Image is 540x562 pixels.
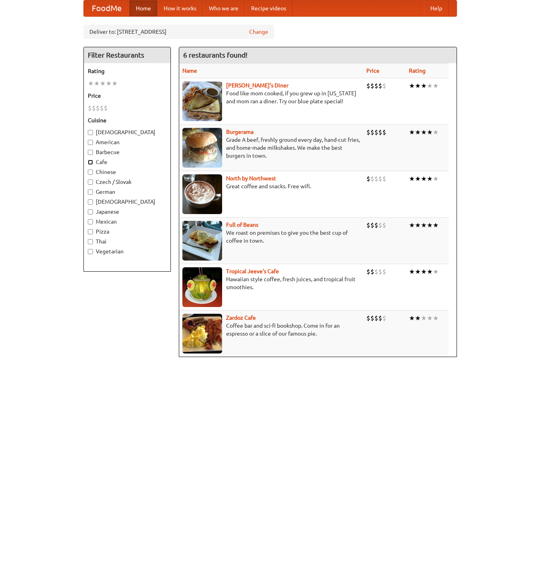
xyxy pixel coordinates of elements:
[421,128,427,137] li: ★
[88,249,93,254] input: Vegetarian
[382,221,386,230] li: $
[427,221,433,230] li: ★
[366,68,379,74] a: Price
[378,81,382,90] li: $
[88,140,93,145] input: American
[415,81,421,90] li: ★
[88,92,166,100] h5: Price
[374,267,378,276] li: $
[88,219,93,224] input: Mexican
[370,314,374,323] li: $
[226,222,258,228] a: Full of Beans
[182,182,360,190] p: Great coffee and snacks. Free wifi.
[409,81,415,90] li: ★
[382,314,386,323] li: $
[182,174,222,214] img: north.jpg
[226,268,279,274] a: Tropical Jeeve's Cafe
[421,221,427,230] li: ★
[112,79,118,88] li: ★
[409,174,415,183] li: ★
[84,0,130,16] a: FoodMe
[409,68,426,74] a: Rating
[88,180,93,185] input: Czech / Slovak
[88,170,93,175] input: Chinese
[415,221,421,230] li: ★
[366,174,370,183] li: $
[88,150,93,155] input: Barbecue
[433,221,439,230] li: ★
[421,174,427,183] li: ★
[88,238,166,245] label: Thai
[421,81,427,90] li: ★
[382,174,386,183] li: $
[366,221,370,230] li: $
[374,174,378,183] li: $
[96,104,100,112] li: $
[104,104,108,112] li: $
[374,314,378,323] li: $
[88,67,166,75] h5: Rating
[245,0,292,16] a: Recipe videos
[182,81,222,121] img: sallys.jpg
[226,175,276,182] a: North by Northwest
[88,239,93,244] input: Thai
[374,128,378,137] li: $
[83,25,274,39] div: Deliver to: [STREET_ADDRESS]
[370,174,374,183] li: $
[226,82,288,89] b: [PERSON_NAME]'s Diner
[433,314,439,323] li: ★
[415,174,421,183] li: ★
[88,228,166,236] label: Pizza
[88,199,93,205] input: [DEMOGRAPHIC_DATA]
[182,314,222,353] img: zardoz.jpg
[157,0,203,16] a: How it works
[100,104,104,112] li: $
[88,189,93,195] input: German
[409,128,415,137] li: ★
[88,247,166,255] label: Vegetarian
[370,221,374,230] li: $
[182,229,360,245] p: We roast on premises to give you the best cup of coffee in town.
[378,221,382,230] li: $
[130,0,157,16] a: Home
[409,221,415,230] li: ★
[226,315,256,321] a: Zardoz Cafe
[226,129,254,135] a: Burgerama
[433,267,439,276] li: ★
[88,218,166,226] label: Mexican
[182,275,360,291] p: Hawaiian style coffee, fresh juices, and tropical fruit smoothies.
[409,314,415,323] li: ★
[88,130,93,135] input: [DEMOGRAPHIC_DATA]
[427,81,433,90] li: ★
[415,267,421,276] li: ★
[427,128,433,137] li: ★
[374,221,378,230] li: $
[366,267,370,276] li: $
[427,267,433,276] li: ★
[433,174,439,183] li: ★
[366,314,370,323] li: $
[378,174,382,183] li: $
[88,198,166,206] label: [DEMOGRAPHIC_DATA]
[382,267,386,276] li: $
[182,68,197,74] a: Name
[100,79,106,88] li: ★
[366,81,370,90] li: $
[88,209,93,214] input: Japanese
[382,81,386,90] li: $
[433,81,439,90] li: ★
[88,138,166,146] label: American
[88,168,166,176] label: Chinese
[433,128,439,137] li: ★
[378,128,382,137] li: $
[366,128,370,137] li: $
[88,79,94,88] li: ★
[374,81,378,90] li: $
[421,267,427,276] li: ★
[88,208,166,216] label: Japanese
